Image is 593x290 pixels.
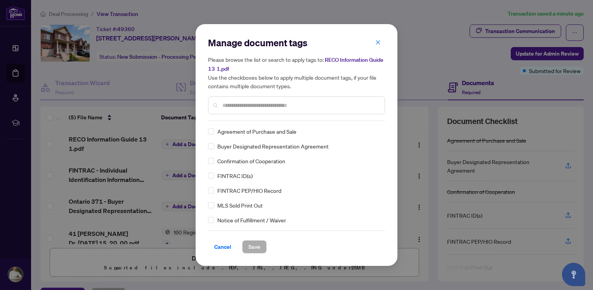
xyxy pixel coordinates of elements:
[375,40,381,45] span: close
[217,186,281,195] span: FINTRAC PEP/HIO Record
[217,127,296,136] span: Agreement of Purchase and Sale
[217,216,286,224] span: Notice of Fulfillment / Waiver
[208,37,385,49] h2: Manage document tags
[208,240,238,253] button: Cancel
[217,171,253,180] span: FINTRAC ID(s)
[242,240,267,253] button: Save
[217,157,285,165] span: Confirmation of Cooperation
[562,263,585,286] button: Open asap
[217,142,329,150] span: Buyer Designated Representation Agreement
[208,55,385,90] h5: Please browse the list or search to apply tags to: Use the checkboxes below to apply multiple doc...
[217,201,263,210] span: MLS Sold Print Out
[214,241,231,253] span: Cancel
